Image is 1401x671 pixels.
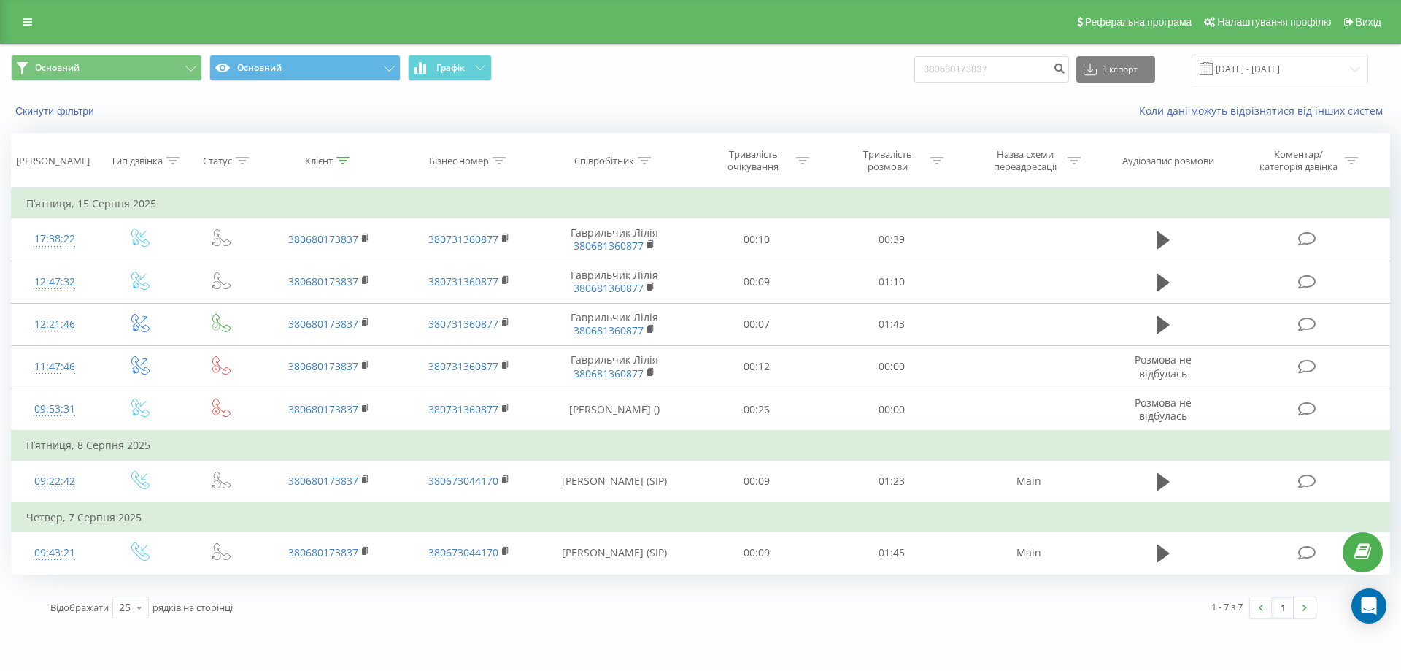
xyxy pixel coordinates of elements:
[1076,56,1155,83] button: Експорт
[1356,16,1381,28] span: Вихід
[1256,148,1341,173] div: Коментар/категорія дзвінка
[428,317,498,331] a: 380731360877
[959,460,1099,503] td: Main
[26,310,83,339] div: 12:21:46
[428,402,498,416] a: 380731360877
[11,55,202,81] button: Основний
[11,104,101,118] button: Скинути фільтри
[824,218,958,261] td: 00:39
[690,532,824,574] td: 00:09
[288,317,358,331] a: 380680173837
[16,155,90,167] div: [PERSON_NAME]
[714,148,792,173] div: Тривалість очікування
[824,345,958,388] td: 00:00
[428,232,498,246] a: 380731360877
[824,532,958,574] td: 01:45
[574,367,644,380] a: 380681360877
[26,539,83,567] div: 09:43:21
[26,395,83,423] div: 09:53:31
[574,239,644,253] a: 380681360877
[111,155,163,167] div: Тип дзвінка
[539,218,690,261] td: Гаврильчик Лілія
[429,155,489,167] div: Бізнес номер
[690,388,824,432] td: 00:26
[12,503,1390,532] td: Четвер, 7 Серпня 2025
[436,63,465,73] span: Графік
[26,467,83,496] div: 09:22:42
[408,55,492,81] button: Графік
[690,460,824,503] td: 00:09
[203,155,232,167] div: Статус
[428,359,498,373] a: 380731360877
[1217,16,1331,28] span: Налаштування профілю
[288,359,358,373] a: 380680173837
[288,275,358,288] a: 380680173837
[305,155,333,167] div: Клієнт
[539,460,690,503] td: [PERSON_NAME] (SIP)
[690,303,824,345] td: 00:07
[288,402,358,416] a: 380680173837
[690,345,824,388] td: 00:12
[1351,588,1386,624] div: Open Intercom Messenger
[539,303,690,345] td: Гаврильчик Лілія
[824,388,958,432] td: 00:00
[26,225,83,253] div: 17:38:22
[849,148,927,173] div: Тривалість розмови
[119,600,131,615] div: 25
[209,55,401,81] button: Основний
[288,232,358,246] a: 380680173837
[914,56,1069,83] input: Пошук за номером
[1272,597,1294,618] a: 1
[1139,104,1390,118] a: Коли дані можуть відрізнятися вiд інших систем
[288,545,358,559] a: 380680173837
[26,268,83,296] div: 12:47:32
[1085,16,1192,28] span: Реферальна програма
[1135,396,1192,423] span: Розмова не відбулась
[35,62,80,74] span: Основний
[539,532,690,574] td: [PERSON_NAME] (SIP)
[153,601,233,614] span: рядків на сторінці
[539,261,690,303] td: Гаврильчик Лілія
[824,460,958,503] td: 01:23
[539,388,690,432] td: [PERSON_NAME] ()
[1135,353,1192,380] span: Розмова не відбулась
[1122,155,1214,167] div: Аудіозапис розмови
[288,474,358,488] a: 380680173837
[824,303,958,345] td: 01:43
[959,532,1099,574] td: Main
[12,431,1390,460] td: П’ятниця, 8 Серпня 2025
[986,148,1064,173] div: Назва схеми переадресації
[574,281,644,295] a: 380681360877
[824,261,958,303] td: 01:10
[539,345,690,388] td: Гаврильчик Лілія
[690,261,824,303] td: 00:09
[12,189,1390,218] td: П’ятниця, 15 Серпня 2025
[690,218,824,261] td: 00:10
[1211,599,1243,614] div: 1 - 7 з 7
[574,323,644,337] a: 380681360877
[428,275,498,288] a: 380731360877
[428,474,498,488] a: 380673044170
[26,353,83,381] div: 11:47:46
[574,155,634,167] div: Співробітник
[50,601,109,614] span: Відображати
[428,545,498,559] a: 380673044170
